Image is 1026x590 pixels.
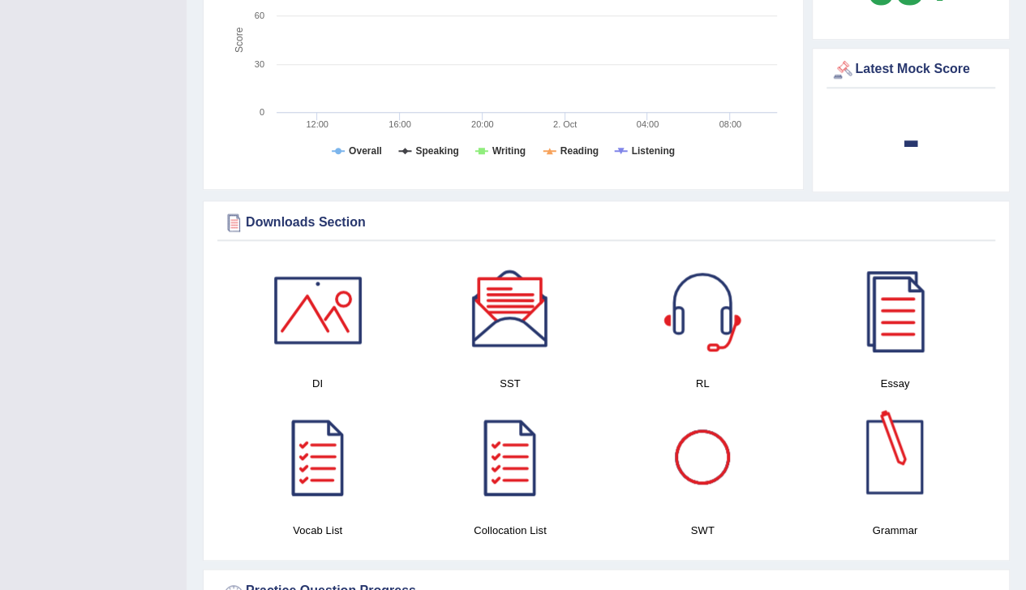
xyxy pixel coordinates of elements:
text: 30 [255,59,264,69]
div: Latest Mock Score [831,58,991,82]
text: 16:00 [389,119,411,129]
tspan: Overall [349,145,382,157]
tspan: Listening [632,145,675,157]
h4: RL [615,375,791,392]
h4: SWT [615,522,791,539]
b: - [902,110,920,169]
div: Downloads Section [221,210,991,235]
text: 20:00 [471,119,494,129]
h4: Collocation List [422,522,598,539]
h4: SST [422,375,598,392]
tspan: 2. Oct [553,119,577,129]
text: 60 [255,11,264,20]
tspan: Score [234,27,245,53]
h4: DI [230,375,406,392]
h4: Essay [807,375,983,392]
tspan: Writing [492,145,526,157]
text: 12:00 [306,119,328,129]
h4: Grammar [807,522,983,539]
tspan: Reading [560,145,599,157]
text: 08:00 [719,119,741,129]
text: 0 [260,107,264,117]
tspan: Speaking [415,145,458,157]
text: 04:00 [637,119,659,129]
h4: Vocab List [230,522,406,539]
